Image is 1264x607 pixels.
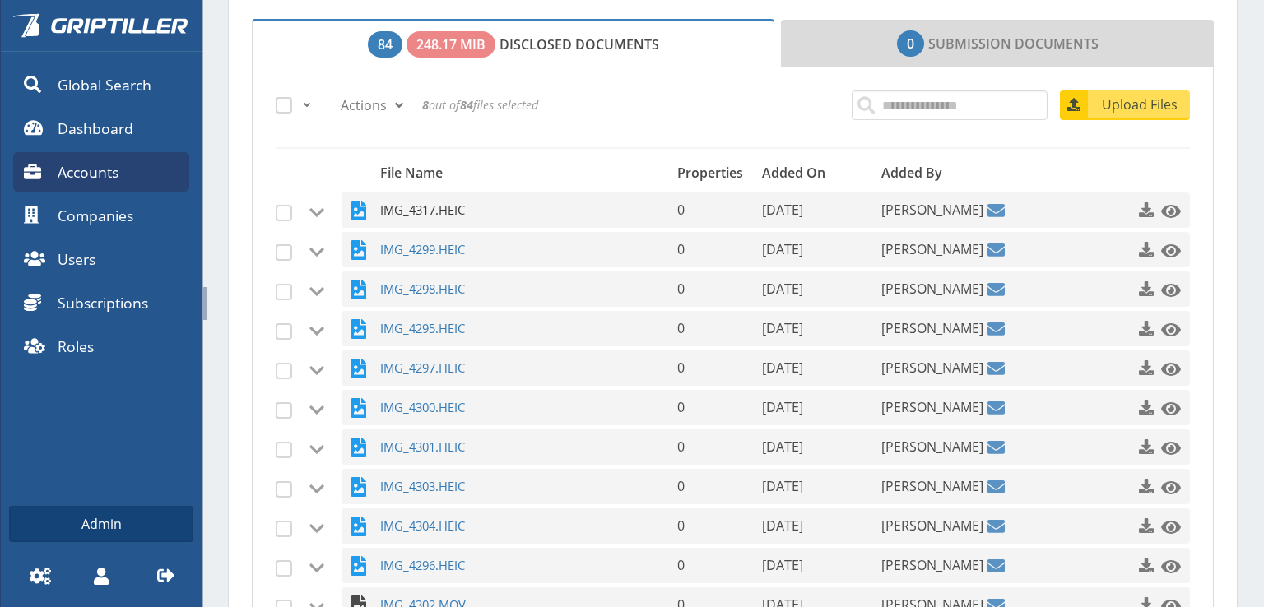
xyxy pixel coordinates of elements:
span: 0 [677,438,685,456]
span: [DATE] [762,517,803,535]
a: Click to preview this file [1156,551,1178,581]
span: [PERSON_NAME] [881,508,983,544]
span: 0 [677,398,685,416]
strong: 84 [460,97,473,113]
a: Click to preview this file [1156,196,1178,225]
a: Roles [13,327,189,366]
span: Actions [341,95,387,115]
div: Added On [757,161,876,184]
span: [DATE] [762,398,803,416]
div: Properties [672,161,757,184]
span: [DATE] [762,438,803,456]
span: IMG_4295.HEIC [380,311,635,346]
span: IMG_4297.HEIC [380,350,635,386]
span: Roles [58,336,94,357]
a: Subscriptions [13,283,189,322]
strong: 8 [422,97,429,113]
a: Click to preview this file [1156,354,1178,383]
span: [PERSON_NAME] [881,271,983,307]
span: 0 [677,240,685,258]
span: IMG_4300.HEIC [380,390,635,425]
span: 0 [677,517,685,535]
a: Users [13,239,189,279]
span: [DATE] [762,201,803,219]
span: 0 [677,359,685,377]
a: Click to preview this file [1156,393,1178,423]
span: [DATE] [762,280,803,298]
a: Admin [9,506,193,542]
a: Companies [13,196,189,235]
span: 0 [677,319,685,337]
div: File Name [375,161,672,184]
span: [PERSON_NAME] [881,548,983,583]
span: IMG_4301.HEIC [380,429,635,465]
span: IMG_4304.HEIC [380,508,635,544]
span: [DATE] [762,556,803,574]
span: 0 [907,34,914,53]
a: Click to preview this file [1156,275,1178,304]
span: Users [58,248,95,270]
span: [PERSON_NAME] [881,192,983,228]
div: out of files selected [418,96,538,119]
a: Submission Documents [781,20,1214,67]
span: [DATE] [762,477,803,495]
a: Click to preview this file [1156,433,1178,462]
span: Upload Files [1090,95,1190,114]
span: IMG_4298.HEIC [380,271,635,307]
span: [PERSON_NAME] [881,390,983,425]
span: IMG_4303.HEIC [380,469,635,504]
a: Disclosed Documents [252,19,774,68]
span: [DATE] [762,319,803,337]
span: 0 [677,201,685,219]
span: [PERSON_NAME] [881,311,983,346]
span: Subscriptions [58,292,148,313]
a: Global Search [13,65,189,104]
span: IMG_4296.HEIC [380,548,635,583]
span: Global Search [58,74,151,95]
a: Click to preview this file [1156,235,1178,265]
a: Dashboard [13,109,189,148]
span: 0 [677,556,685,574]
span: [PERSON_NAME] [881,350,983,386]
span: 84 [378,35,393,54]
span: IMG_4299.HEIC [380,232,635,267]
a: Accounts [13,152,189,192]
span: Companies [58,205,133,226]
span: 248.17 MiB [416,35,486,54]
span: [DATE] [762,359,803,377]
span: Accounts [58,161,118,183]
span: [PERSON_NAME] [881,469,983,504]
span: [DATE] [762,240,803,258]
a: Click to preview this file [1156,512,1178,541]
span: 0 [677,280,685,298]
span: 0 [677,477,685,495]
span: [PERSON_NAME] [881,429,983,465]
span: [PERSON_NAME] [881,232,983,267]
span: Dashboard [58,118,133,139]
span: IMG_4317.HEIC [380,192,635,228]
div: Added By [876,161,1046,184]
button: Actions [330,90,414,120]
a: Click to preview this file [1156,472,1178,502]
a: Upload Files [1060,90,1190,120]
a: Click to preview this file [1156,314,1178,344]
